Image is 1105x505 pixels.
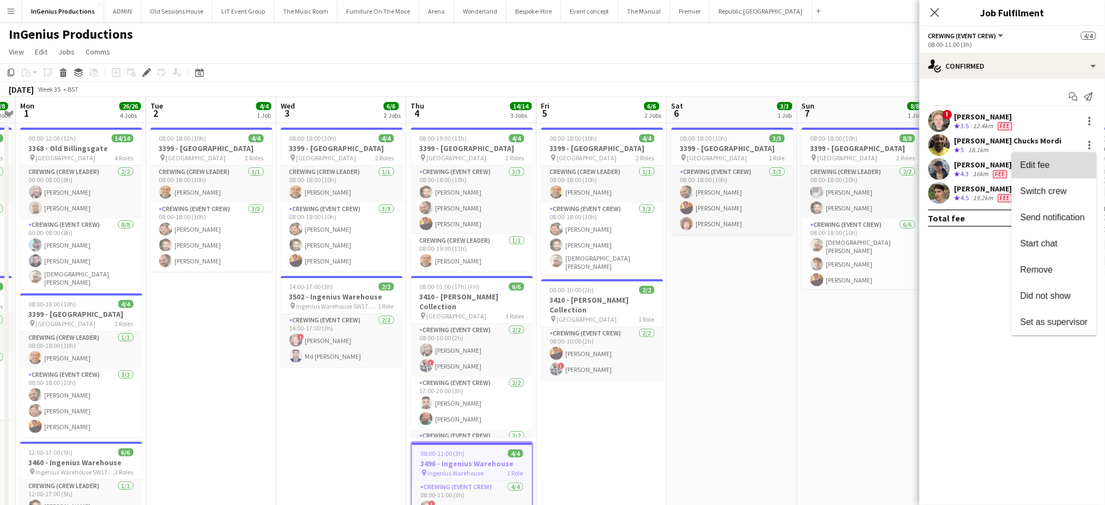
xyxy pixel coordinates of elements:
button: Edit fee [1012,152,1097,178]
span: Remove [1021,265,1053,274]
span: Start chat [1021,239,1058,248]
span: Set as supervisor [1021,317,1088,327]
button: Send notification [1012,205,1097,231]
button: Start chat [1012,231,1097,257]
button: Did not show [1012,283,1097,309]
button: Set as supervisor [1012,309,1097,335]
button: Remove [1012,257,1097,283]
span: Send notification [1021,213,1085,222]
span: Switch crew [1021,187,1067,196]
span: Did not show [1021,291,1071,300]
span: Edit fee [1021,160,1050,170]
button: Switch crew [1012,178,1097,205]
